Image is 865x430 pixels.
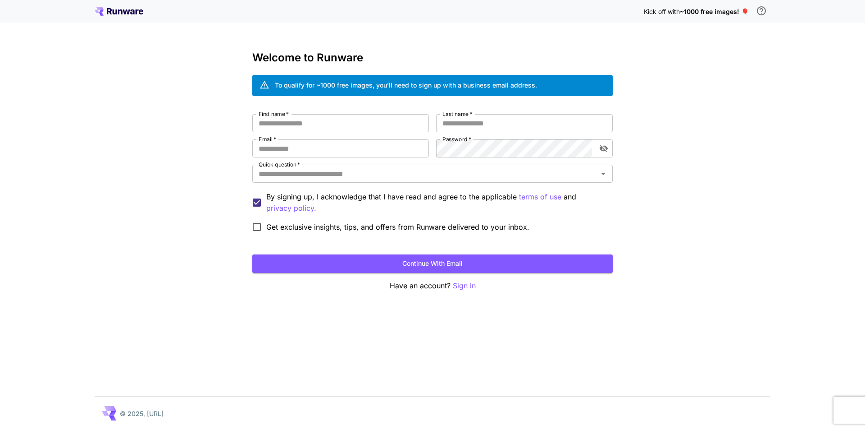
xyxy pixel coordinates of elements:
p: terms of use [519,191,561,203]
button: By signing up, I acknowledge that I have read and agree to the applicable terms of use and [266,203,316,214]
button: Sign in [453,280,476,291]
span: Get exclusive insights, tips, and offers from Runware delivered to your inbox. [266,222,529,232]
p: By signing up, I acknowledge that I have read and agree to the applicable and [266,191,605,214]
p: Have an account? [252,280,613,291]
button: toggle password visibility [596,140,612,157]
span: ~1000 free images! 🎈 [680,8,749,15]
button: By signing up, I acknowledge that I have read and agree to the applicable and privacy policy. [519,191,561,203]
p: © 2025, [URL] [120,409,164,418]
label: First name [259,110,289,118]
label: Last name [442,110,472,118]
label: Email [259,135,276,143]
label: Quick question [259,161,300,168]
button: Open [597,167,610,180]
span: Kick off with [644,8,680,15]
div: To qualify for ~1000 free images, you’ll need to sign up with a business email address. [275,80,537,90]
p: privacy policy. [266,203,316,214]
button: In order to qualify for free credit, you need to sign up with a business email address and click ... [752,2,770,20]
h3: Welcome to Runware [252,51,613,64]
label: Password [442,135,471,143]
button: Continue with email [252,254,613,273]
